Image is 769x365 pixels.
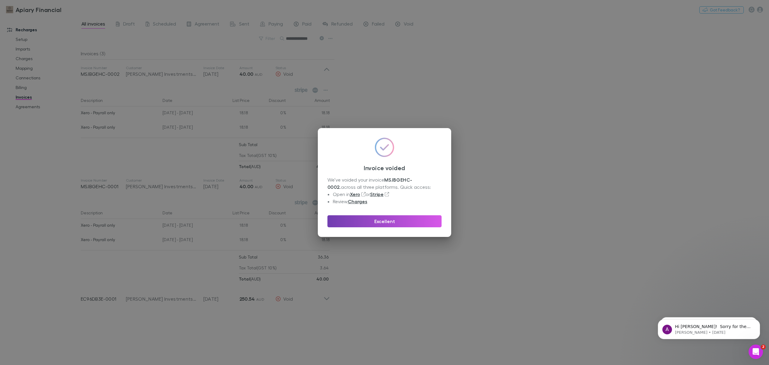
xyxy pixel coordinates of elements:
[327,176,442,205] div: We’ve voided your invoice across all three platforms. Quick access:
[348,198,367,204] a: Charges
[333,198,442,205] li: Review
[327,215,442,227] button: Excellent
[327,164,442,171] h3: Invoice voided
[749,345,763,359] iframe: Intercom live chat
[649,307,769,349] iframe: Intercom notifications message
[370,191,384,197] a: Stripe
[333,191,442,198] li: Open in or
[350,191,360,197] a: Xero
[375,138,394,157] img: GradientCheckmarkIcon.svg
[761,345,766,349] span: 2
